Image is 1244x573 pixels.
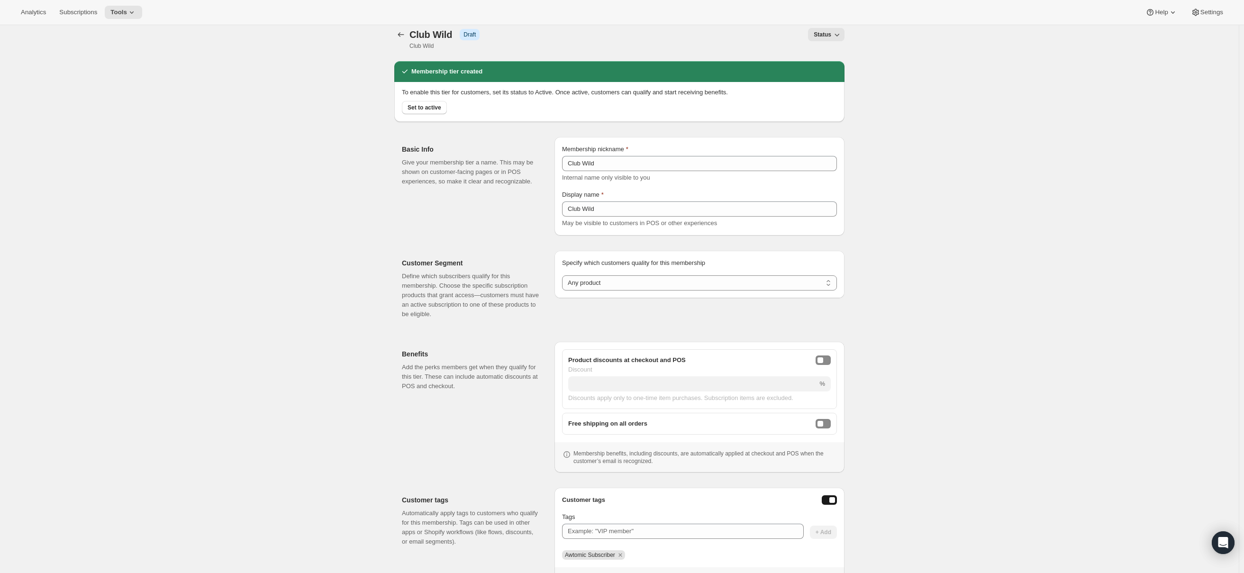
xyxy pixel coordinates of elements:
h2: Basic Info [402,145,539,154]
button: Settings [1185,6,1229,19]
h3: Customer tags [562,495,605,505]
span: Membership nickname [562,146,624,153]
span: Awtomic Subscriber [565,552,615,558]
button: Set to active [402,101,447,114]
span: Display name [562,191,599,198]
span: % [819,380,825,387]
button: Help [1140,6,1183,19]
button: onlineDiscountEnabled [816,355,831,365]
p: Membership benefits, including discounts, are automatically applied at checkout and POS when the ... [573,450,837,465]
h2: Customer Segment [402,258,539,268]
span: Subscriptions [59,9,97,16]
button: freeShippingEnabled [816,419,831,428]
p: Define which subscribers qualify for this membership. Choose the specific subscription products t... [402,272,539,319]
p: Club Wild [409,42,483,50]
h2: Customer tags [402,495,539,505]
span: Draft [463,31,476,38]
h2: Membership tier created [411,67,482,76]
span: Set to active [408,104,441,111]
span: Status [814,31,831,38]
p: Automatically apply tags to customers who qualify for this membership. Tags can be used in other ... [402,509,539,546]
button: Enable customer tags [822,495,837,505]
span: Tags [562,513,575,520]
input: Example: "VIP member" [562,524,804,539]
div: Open Intercom Messenger [1212,531,1235,554]
span: Discounts apply only to one-time item purchases. Subscription items are excluded. [568,394,793,401]
input: Enter internal name [562,156,837,171]
p: Add the perks members get when they qualify for this tier. These can include automatic discounts ... [402,363,539,391]
button: Memberships [394,28,408,41]
span: Tools [110,9,127,16]
h2: Benefits [402,349,539,359]
p: Specify which customers quality for this membership [562,258,837,268]
p: To enable this tier for customers, set its status to Active. Once active, customers can qualify a... [402,88,837,97]
button: Analytics [15,6,52,19]
button: Status [808,28,844,41]
p: Give your membership tier a name. This may be shown on customer-facing pages or in POS experience... [402,158,539,186]
button: Remove Awtomic Subscriber [616,551,625,559]
span: Product discounts at checkout and POS [568,355,686,365]
button: Subscriptions [54,6,103,19]
input: Enter display name [562,201,837,217]
span: Settings [1200,9,1223,16]
span: Discount [568,366,592,373]
span: Free shipping on all orders [568,419,647,428]
span: May be visible to customers in POS or other experiences [562,219,717,227]
span: Internal name only visible to you [562,174,650,181]
span: Help [1155,9,1168,16]
span: Analytics [21,9,46,16]
button: Tools [105,6,142,19]
div: Club Wild [409,29,480,40]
